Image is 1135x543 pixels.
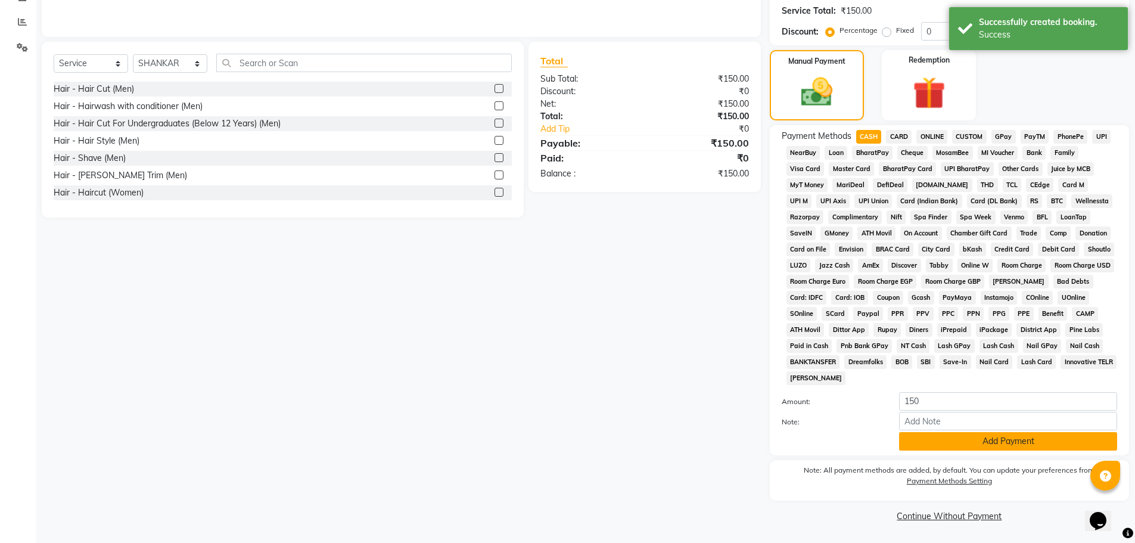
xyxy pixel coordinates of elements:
[531,73,645,85] div: Sub Total:
[1022,291,1053,305] span: COnline
[857,226,895,240] span: ATH Movil
[1026,178,1053,192] span: CEdge
[786,259,811,272] span: LUZO
[1033,210,1052,224] span: BFL
[1021,130,1049,144] span: PayTM
[903,73,956,113] img: _gift.svg
[786,355,840,369] span: BANKTANSFER
[531,151,645,165] div: Paid:
[1053,275,1093,288] span: Bad Debts
[873,323,901,337] span: Rupay
[1071,194,1112,208] span: Wellnessta
[858,259,883,272] span: AmEx
[872,243,913,256] span: BRAC Card
[786,307,817,321] span: SOnline
[837,339,892,353] span: Pnb Bank GPay
[54,83,134,95] div: Hair - Hair Cut (Men)
[873,178,907,192] span: DefiDeal
[909,55,950,66] label: Redemption
[939,291,976,305] span: PayMaya
[829,162,874,176] span: Master Card
[645,136,758,150] div: ₹150.00
[531,110,645,123] div: Total:
[645,110,758,123] div: ₹150.00
[645,85,758,98] div: ₹0
[645,167,758,180] div: ₹150.00
[786,291,827,305] span: Card: IDFC
[977,178,998,192] span: THD
[991,243,1034,256] span: Credit Card
[873,291,903,305] span: Coupon
[786,275,850,288] span: Room Charge Euro
[917,355,935,369] span: SBI
[815,259,853,272] span: Jazz Cash
[1047,162,1094,176] span: Juice by MCB
[932,146,973,160] span: MosamBee
[1000,210,1028,224] span: Venmo
[828,210,882,224] span: Complimentary
[844,355,887,369] span: Dreamfolks
[782,130,851,142] span: Payment Methods
[1050,146,1078,160] span: Family
[1072,307,1098,321] span: CAMP
[854,194,892,208] span: UPI Union
[1058,291,1089,305] span: UOnline
[791,74,842,110] img: _cash.svg
[786,226,816,240] span: SaveIN
[772,510,1127,523] a: Continue Without Payment
[531,123,663,135] a: Add Tip
[1003,178,1022,192] span: TCL
[997,259,1046,272] span: Room Charge
[786,339,832,353] span: Paid in Cash
[896,25,914,36] label: Fixed
[921,275,984,288] span: Room Charge GBP
[1084,243,1114,256] span: Shoutlo
[979,29,1119,41] div: Success
[952,130,987,144] span: CUSTOM
[947,226,1012,240] span: Chamber Gift Card
[782,465,1117,491] label: Note: All payment methods are added, by default. You can update your preferences from
[54,117,281,130] div: Hair - Hair Cut For Undergraduates (Below 12 Years) (Men)
[645,98,758,110] div: ₹150.00
[1027,194,1043,208] span: RS
[829,323,869,337] span: Dittor App
[907,476,992,486] label: Payment Methods Setting
[786,210,824,224] span: Razorpay
[786,162,825,176] span: Visa Card
[1066,339,1103,353] span: Nail Cash
[1050,259,1114,272] span: Room Charge USD
[54,169,187,182] div: Hair - [PERSON_NAME] Trim (Men)
[816,194,850,208] span: UPI Axis
[906,323,932,337] span: Diners
[979,16,1119,29] div: Successfully created booking.
[856,130,882,144] span: CASH
[835,243,867,256] span: Envision
[1053,130,1087,144] span: PhonePe
[531,136,645,150] div: Payable:
[1038,307,1068,321] span: Benefit
[788,56,845,67] label: Manual Payment
[1023,339,1062,353] span: Nail GPay
[786,323,825,337] span: ATH Movil
[531,167,645,180] div: Balance :
[976,355,1013,369] span: Nail Card
[1014,307,1034,321] span: PPE
[926,259,953,272] span: Tabby
[1017,355,1056,369] span: Lash Card
[832,178,868,192] span: MariDeal
[1016,226,1041,240] span: Trade
[959,243,986,256] span: bKash
[976,323,1012,337] span: iPackage
[773,417,891,427] label: Note:
[981,291,1018,305] span: Instamojo
[897,194,962,208] span: Card (Indian Bank)
[822,307,848,321] span: SCard
[782,5,836,17] div: Service Total:
[910,210,951,224] span: Spa Finder
[989,275,1049,288] span: [PERSON_NAME]
[891,355,912,369] span: BOB
[1056,210,1090,224] span: LoanTap
[967,194,1022,208] span: Card (DL Bank)
[991,130,1016,144] span: GPay
[54,135,139,147] div: Hair - Hair Style (Men)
